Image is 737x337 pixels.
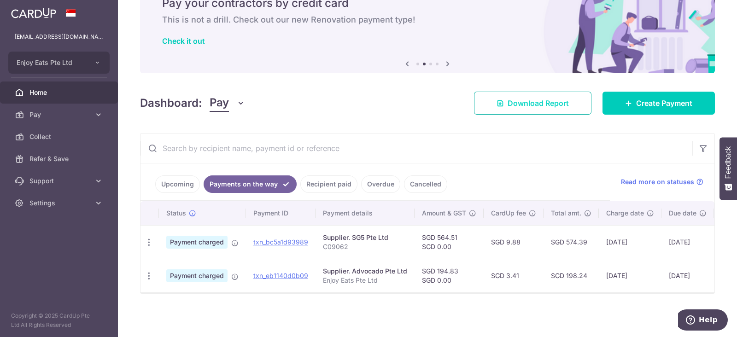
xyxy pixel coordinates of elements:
[210,94,245,112] button: Pay
[300,175,357,193] a: Recipient paid
[602,92,715,115] a: Create Payment
[323,267,407,276] div: Supplier. Advocado Pte Ltd
[621,177,694,186] span: Read more on statuses
[669,209,696,218] span: Due date
[484,225,544,259] td: SGD 9.88
[621,177,703,186] a: Read more on statuses
[415,225,484,259] td: SGD 564.51 SGD 0.00
[636,98,692,109] span: Create Payment
[661,225,714,259] td: [DATE]
[140,95,202,111] h4: Dashboard:
[404,175,447,193] a: Cancelled
[166,269,228,282] span: Payment charged
[29,198,90,208] span: Settings
[551,209,581,218] span: Total amt.
[29,154,90,163] span: Refer & Save
[166,236,228,249] span: Payment charged
[724,146,732,179] span: Feedback
[29,132,90,141] span: Collect
[599,225,661,259] td: [DATE]
[17,58,85,67] span: Enjoy Eats Pte Ltd
[140,134,692,163] input: Search by recipient name, payment id or reference
[29,176,90,186] span: Support
[316,201,415,225] th: Payment details
[155,175,200,193] a: Upcoming
[323,233,407,242] div: Supplier. SG5 Pte Ltd
[210,94,229,112] span: Pay
[29,110,90,119] span: Pay
[253,238,308,246] a: txn_bc5a1d93989
[323,242,407,251] p: C09062
[606,209,644,218] span: Charge date
[204,175,297,193] a: Payments on the way
[474,92,591,115] a: Download Report
[11,7,56,18] img: CardUp
[162,36,205,46] a: Check it out
[484,259,544,292] td: SGD 3.41
[8,52,110,74] button: Enjoy Eats Pte Ltd
[544,225,599,259] td: SGD 574.39
[661,259,714,292] td: [DATE]
[15,32,103,41] p: [EMAIL_ADDRESS][DOMAIN_NAME]
[719,137,737,200] button: Feedback - Show survey
[599,259,661,292] td: [DATE]
[508,98,569,109] span: Download Report
[162,14,693,25] h6: This is not a drill. Check out our new Renovation payment type!
[253,272,308,279] a: txn_eb1140d0b09
[415,259,484,292] td: SGD 194.83 SGD 0.00
[166,209,186,218] span: Status
[544,259,599,292] td: SGD 198.24
[29,88,90,97] span: Home
[361,175,400,193] a: Overdue
[678,309,728,332] iframe: Opens a widget where you can find more information
[422,209,466,218] span: Amount & GST
[246,201,316,225] th: Payment ID
[323,276,407,285] p: Enjoy Eats Pte Ltd
[491,209,526,218] span: CardUp fee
